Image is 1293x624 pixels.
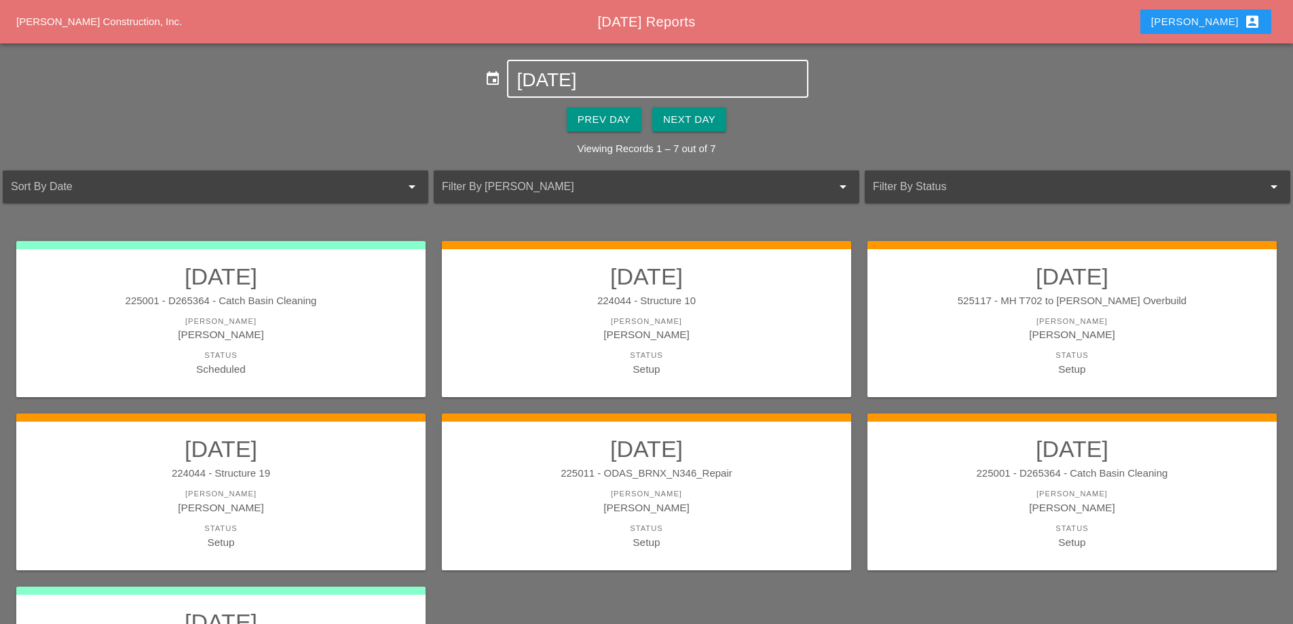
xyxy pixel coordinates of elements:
i: arrow_drop_down [1266,179,1282,195]
div: Status [455,523,838,534]
div: [PERSON_NAME] [455,327,838,342]
i: event [485,71,501,87]
div: [PERSON_NAME] [881,488,1263,500]
span: [DATE] Reports [597,14,695,29]
div: [PERSON_NAME] [455,488,838,500]
div: [PERSON_NAME] [455,500,838,515]
div: 225001 - D265364 - Catch Basin Cleaning [30,293,412,309]
div: 224044 - Structure 10 [455,293,838,309]
div: 224044 - Structure 19 [30,466,412,481]
h2: [DATE] [455,435,838,462]
div: [PERSON_NAME] [30,488,412,500]
div: Next Day [663,112,715,128]
div: Scheduled [30,361,412,377]
div: [PERSON_NAME] [881,316,1263,327]
h2: [DATE] [455,263,838,290]
div: Status [881,523,1263,534]
div: Status [455,350,838,361]
a: [DATE]225001 - D265364 - Catch Basin Cleaning[PERSON_NAME][PERSON_NAME]StatusSetup [881,435,1263,549]
a: [DATE]225001 - D265364 - Catch Basin Cleaning[PERSON_NAME][PERSON_NAME]StatusScheduled [30,263,412,377]
h2: [DATE] [30,263,412,290]
h2: [DATE] [30,435,412,462]
div: Setup [30,534,412,550]
div: [PERSON_NAME] [30,316,412,327]
div: [PERSON_NAME] [455,316,838,327]
div: [PERSON_NAME] [30,327,412,342]
h2: [DATE] [881,435,1263,462]
input: Select Date [517,69,798,91]
a: [DATE]224044 - Structure 19[PERSON_NAME][PERSON_NAME]StatusSetup [30,435,412,549]
div: [PERSON_NAME] [881,500,1263,515]
i: arrow_drop_down [404,179,420,195]
div: Prev Day [578,112,631,128]
div: Status [30,523,412,534]
div: Setup [881,534,1263,550]
a: [DATE]224044 - Structure 10[PERSON_NAME][PERSON_NAME]StatusSetup [455,263,838,377]
i: account_box [1244,14,1260,30]
div: 225011 - ODAS_BRNX_N346_Repair [455,466,838,481]
button: [PERSON_NAME] [1140,10,1271,34]
div: [PERSON_NAME] [1151,14,1260,30]
i: arrow_drop_down [835,179,851,195]
div: 525117 - MH T702 to [PERSON_NAME] Overbuild [881,293,1263,309]
div: Status [30,350,412,361]
div: Setup [881,361,1263,377]
div: Status [881,350,1263,361]
a: [PERSON_NAME] Construction, Inc. [16,16,182,27]
a: [DATE]525117 - MH T702 to [PERSON_NAME] Overbuild[PERSON_NAME][PERSON_NAME]StatusSetup [881,263,1263,377]
div: Setup [455,361,838,377]
div: 225001 - D265364 - Catch Basin Cleaning [881,466,1263,481]
button: Next Day [652,107,726,132]
a: [DATE]225011 - ODAS_BRNX_N346_Repair[PERSON_NAME][PERSON_NAME]StatusSetup [455,435,838,549]
div: Setup [455,534,838,550]
div: [PERSON_NAME] [881,327,1263,342]
button: Prev Day [567,107,641,132]
div: [PERSON_NAME] [30,500,412,515]
h2: [DATE] [881,263,1263,290]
